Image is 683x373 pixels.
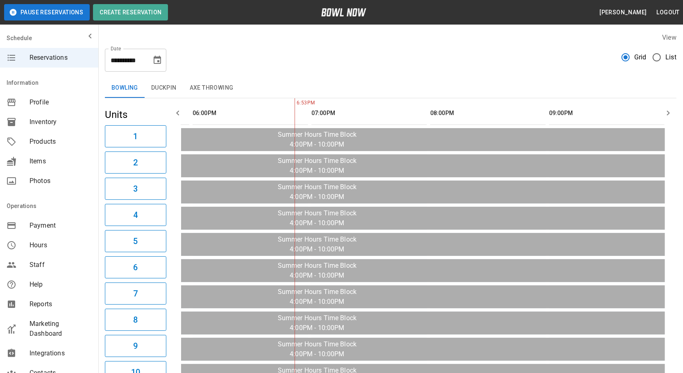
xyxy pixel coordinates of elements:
[133,339,138,353] h6: 9
[29,53,92,63] span: Reservations
[29,348,92,358] span: Integrations
[183,78,240,98] button: Axe Throwing
[295,99,297,107] span: 6:53PM
[29,156,92,166] span: Items
[654,5,683,20] button: Logout
[133,235,138,248] h6: 5
[105,78,676,98] div: inventory tabs
[29,280,92,289] span: Help
[93,4,168,20] button: Create Reservation
[29,137,92,147] span: Products
[133,261,138,274] h6: 6
[105,78,145,98] button: Bowling
[29,176,92,186] span: Photos
[321,8,366,16] img: logo
[29,221,92,231] span: Payment
[145,78,183,98] button: Duckpin
[29,240,92,250] span: Hours
[149,52,166,68] button: Choose date, selected date is Sep 8, 2025
[133,287,138,300] h6: 7
[105,335,166,357] button: 9
[4,4,90,20] button: Pause Reservations
[105,204,166,226] button: 4
[133,156,138,169] h6: 2
[29,260,92,270] span: Staff
[133,313,138,326] h6: 8
[105,125,166,147] button: 1
[133,182,138,195] h6: 3
[105,283,166,305] button: 7
[105,151,166,174] button: 2
[662,34,676,41] label: View
[105,256,166,278] button: 6
[634,52,647,62] span: Grid
[105,309,166,331] button: 8
[133,130,138,143] h6: 1
[105,108,166,121] h5: Units
[29,299,92,309] span: Reports
[29,97,92,107] span: Profile
[665,52,676,62] span: List
[596,5,650,20] button: [PERSON_NAME]
[29,117,92,127] span: Inventory
[105,178,166,200] button: 3
[105,230,166,252] button: 5
[29,319,92,339] span: Marketing Dashboard
[133,208,138,222] h6: 4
